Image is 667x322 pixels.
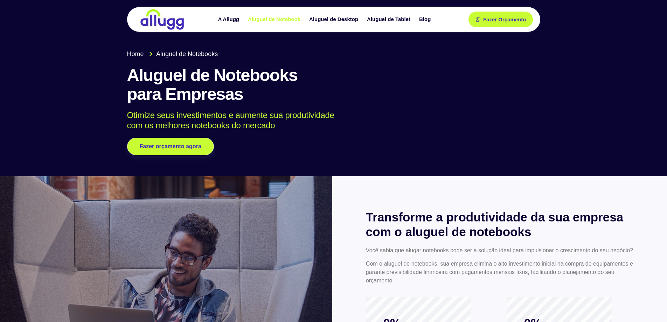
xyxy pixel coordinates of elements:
[140,144,201,149] span: Fazer orçamento agora
[416,13,436,26] a: Blog
[139,9,185,30] img: locação de TI é Allugg
[127,66,540,104] h1: Aluguel de Notebooks para Empresas
[244,13,306,26] a: Aluguel de Notebook
[483,17,526,22] span: Fazer Orçamento
[214,13,244,26] a: A Allugg
[306,13,363,26] a: Aluguel de Desktop
[468,12,533,27] a: Fazer Orçamento
[127,138,214,155] a: Fazer orçamento agora
[127,49,144,59] span: Home
[366,260,633,285] p: Com o aluguel de notebooks, sua empresa elimina o alto investimento inicial na compra de equipame...
[154,49,218,59] span: Aluguel de Notebooks
[366,210,633,239] h2: Transforme a produtividade da sua empresa com o aluguel de notebooks
[127,110,530,131] p: Otimize seus investimentos e aumente sua produtividade com os melhores notebooks do mercado
[363,13,416,26] a: Aluguel de Tablet
[366,246,633,255] p: Você sabia que alugar notebooks pode ser a solução ideal para impulsionar o crescimento do seu ne...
